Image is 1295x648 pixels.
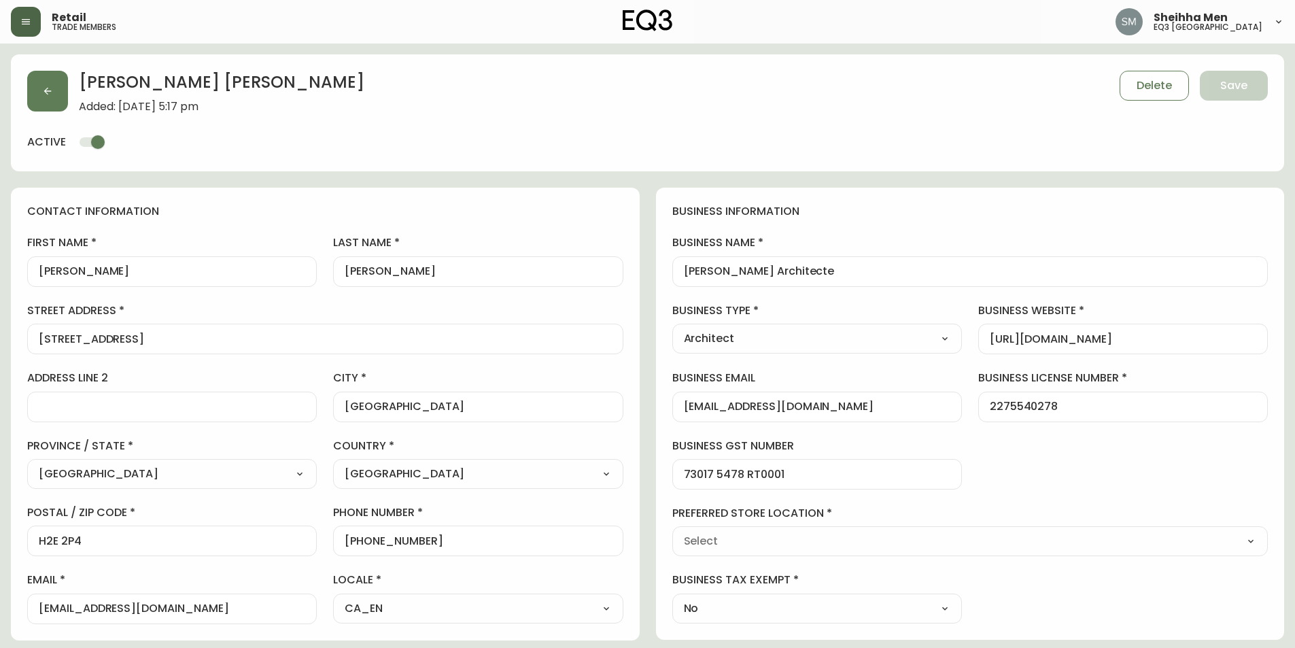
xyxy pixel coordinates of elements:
[333,439,623,454] label: country
[52,12,86,23] span: Retail
[27,439,317,454] label: province / state
[79,71,364,101] h2: [PERSON_NAME] [PERSON_NAME]
[1154,23,1262,31] h5: eq3 [GEOGRAPHIC_DATA]
[672,303,962,318] label: business type
[1137,78,1172,93] span: Delete
[333,573,623,587] label: locale
[27,573,317,587] label: email
[978,371,1268,386] label: business license number
[623,10,673,31] img: logo
[52,23,116,31] h5: trade members
[27,204,623,219] h4: contact information
[672,573,962,587] label: business tax exempt
[672,506,1268,521] label: preferred store location
[990,332,1256,345] input: https://www.designshop.com
[333,505,623,520] label: phone number
[27,303,623,318] label: street address
[333,371,623,386] label: city
[672,439,962,454] label: business gst number
[672,235,1268,250] label: business name
[27,371,317,386] label: address line 2
[1116,8,1143,35] img: cfa6f7b0e1fd34ea0d7b164297c1067f
[333,235,623,250] label: last name
[79,101,364,113] span: Added: [DATE] 5:17 pm
[27,235,317,250] label: first name
[672,204,1268,219] h4: business information
[27,505,317,520] label: postal / zip code
[672,371,962,386] label: business email
[978,303,1268,318] label: business website
[1120,71,1189,101] button: Delete
[1154,12,1228,23] span: Sheihha Men
[27,135,66,150] h4: active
